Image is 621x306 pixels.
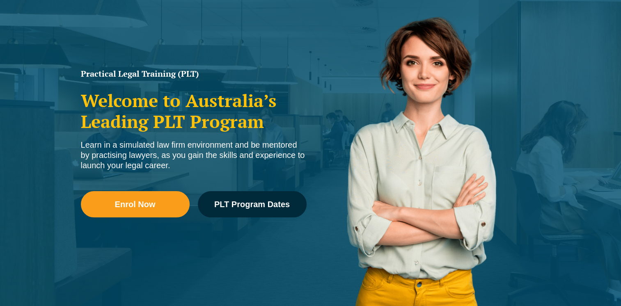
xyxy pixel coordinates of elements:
[81,70,307,78] h1: Practical Legal Training (PLT)
[214,200,290,208] span: PLT Program Dates
[81,140,307,171] div: Learn in a simulated law firm environment and be mentored by practising lawyers, as you gain the ...
[115,200,156,208] span: Enrol Now
[198,191,307,217] a: PLT Program Dates
[81,90,307,132] h2: Welcome to Australia’s Leading PLT Program
[81,191,190,217] a: Enrol Now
